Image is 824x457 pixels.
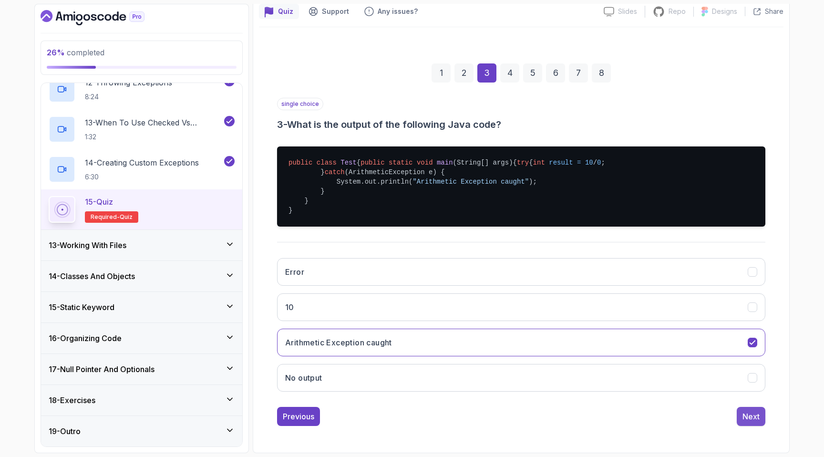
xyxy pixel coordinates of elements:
[712,7,737,16] p: Designs
[618,7,637,16] p: Slides
[549,159,573,166] span: result
[569,63,588,83] div: 7
[49,116,235,143] button: 13-When To Use Checked Vs Unchecked Exeptions1:32
[277,146,765,227] pre: { { { / ; } (ArithmeticException e) { System.out.println( ); } } }
[283,411,314,422] div: Previous
[120,213,133,221] span: quiz
[41,416,242,447] button: 19-Outro
[49,239,126,251] h3: 13 - Working With Files
[533,159,545,166] span: int
[288,159,312,166] span: public
[523,63,542,83] div: 5
[49,395,95,406] h3: 18 - Exercises
[41,292,242,322] button: 15-Static Keyword
[546,63,565,83] div: 6
[378,7,418,16] p: Any issues?
[517,159,529,166] span: try
[417,159,433,166] span: void
[585,159,593,166] span: 10
[453,159,513,166] span: (String[] args)
[85,172,199,182] p: 6:30
[49,364,154,375] h3: 17 - Null Pointer And Optionals
[49,332,122,344] h3: 16 - Organizing Code
[49,76,235,103] button: 12-Throwing Exceptions8:24
[49,426,81,437] h3: 19 - Outro
[85,117,222,128] p: 13 - When To Use Checked Vs Unchecked Exeptions
[41,323,242,353] button: 16-Organizing Code
[41,354,242,384] button: 17-Null Pointer And Optionals
[41,10,166,25] a: Dashboard
[745,7,783,16] button: Share
[437,159,453,166] span: main
[737,407,765,426] button: Next
[742,411,760,422] div: Next
[85,92,172,102] p: 8:24
[277,407,320,426] button: Previous
[277,329,765,356] button: Arithmetic Exception caught
[477,63,496,83] div: 3
[285,372,322,384] h3: No output
[765,7,783,16] p: Share
[592,63,611,83] div: 8
[277,98,323,110] p: single choice
[285,266,304,278] h3: Error
[412,178,529,186] span: "Arithmetic Exception caught"
[597,159,601,166] span: 0
[47,48,65,57] span: 26 %
[454,63,474,83] div: 2
[432,63,451,83] div: 1
[285,301,294,313] h3: 10
[277,118,765,131] h3: 3 - What is the output of the following Java code?
[41,261,242,291] button: 14-Classes And Objects
[500,63,519,83] div: 4
[317,159,337,166] span: class
[41,385,242,415] button: 18-Exercises
[85,132,222,142] p: 1:32
[277,364,765,392] button: No output
[278,7,293,16] p: Quiz
[41,230,242,260] button: 13-Working With Files
[91,213,120,221] span: Required-
[360,159,384,166] span: public
[359,4,423,19] button: Feedback button
[49,301,114,313] h3: 15 - Static Keyword
[277,293,765,321] button: 10
[85,157,199,168] p: 14 - Creating Custom Exceptions
[325,168,345,176] span: catch
[49,156,235,183] button: 14-Creating Custom Exceptions6:30
[85,196,113,208] p: 15 - Quiz
[340,159,357,166] span: Test
[49,196,235,223] button: 15-QuizRequired-quiz
[47,48,104,57] span: completed
[49,270,135,282] h3: 14 - Classes And Objects
[303,4,355,19] button: Support button
[285,337,392,348] h3: Arithmetic Exception caught
[322,7,349,16] p: Support
[669,7,686,16] p: Repo
[259,4,299,19] button: quiz button
[277,258,765,286] button: Error
[577,159,581,166] span: =
[389,159,412,166] span: static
